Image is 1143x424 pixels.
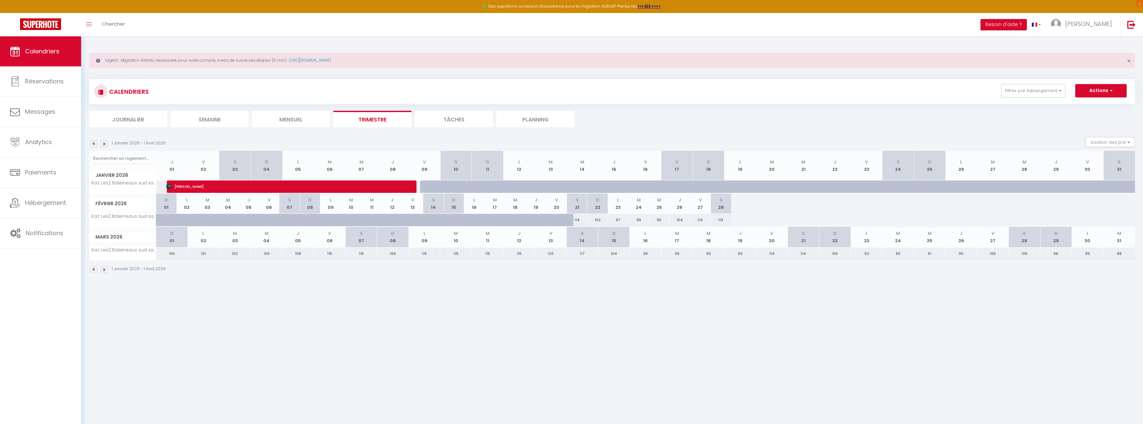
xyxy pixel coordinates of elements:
[279,193,300,214] th: 07
[455,159,458,165] abbr: S
[1103,151,1135,180] th: 31
[1072,151,1104,180] th: 30
[598,227,630,247] th: 15
[308,197,312,203] abbr: D
[756,151,788,180] th: 20
[440,151,472,180] th: 10
[661,248,693,260] div: 99
[1040,248,1072,260] div: 96
[1127,58,1131,64] button: Close
[505,193,526,214] th: 18
[1009,248,1040,260] div: 105
[630,248,661,260] div: 98
[107,84,149,99] h3: CALENDRIERS
[90,214,157,219] span: Kaz Les2 Baleineaux sud sauvage-[GEOGRAPHIC_DATA]
[1118,159,1121,165] abbr: S
[637,197,641,203] abbr: M
[464,193,485,214] th: 16
[156,227,188,247] th: 01
[288,197,291,203] abbr: S
[188,227,219,247] th: 02
[945,248,977,260] div: 90
[314,151,346,180] th: 06
[297,230,299,237] abbr: J
[628,214,649,226] div: 99
[345,151,377,180] th: 07
[1040,227,1072,247] th: 29
[710,214,731,226] div: 113
[97,13,130,36] a: Chercher
[649,214,669,226] div: 95
[20,18,61,30] img: Super Booking
[661,227,693,247] th: 17
[1103,227,1135,247] th: 31
[472,151,504,180] th: 11
[345,248,377,260] div: 116
[657,197,661,203] abbr: M
[360,230,363,237] abbr: S
[649,193,669,214] th: 25
[25,138,52,146] span: Analytics
[265,159,268,165] abbr: D
[555,197,558,203] abbr: V
[440,248,472,260] div: 115
[259,193,279,214] th: 06
[282,248,314,260] div: 108
[186,197,188,203] abbr: L
[25,168,56,176] span: Paiements
[980,19,1027,30] button: Besoin d'aide ?
[851,248,882,260] div: 92
[596,197,599,203] abbr: D
[710,193,731,214] th: 28
[1072,248,1104,260] div: 89
[834,159,836,165] abbr: J
[328,159,332,165] abbr: M
[359,159,363,165] abbr: M
[518,230,521,237] abbr: J
[546,193,567,214] th: 20
[252,111,330,127] li: Mensuel
[409,248,441,260] div: 115
[608,193,628,214] th: 23
[1055,159,1057,165] abbr: J
[637,3,661,9] strong: >>> ICI <<<<
[171,111,249,127] li: Semaine
[567,227,598,247] th: 14
[945,151,977,180] th: 26
[587,214,608,226] div: 102
[486,159,489,165] abbr: D
[706,230,710,237] abbr: M
[402,193,423,214] th: 13
[1051,19,1061,29] img: ...
[833,230,837,237] abbr: D
[1127,57,1131,65] span: ×
[851,227,882,247] th: 23
[377,248,409,260] div: 106
[613,159,615,165] abbr: J
[644,230,646,237] abbr: L
[454,230,458,237] abbr: M
[851,151,882,180] th: 23
[770,159,774,165] abbr: M
[1023,230,1026,237] abbr: S
[608,214,628,226] div: 97
[977,151,1009,180] th: 27
[391,159,394,165] abbr: J
[535,248,567,260] div: 120
[473,197,475,203] abbr: L
[444,193,464,214] th: 15
[598,151,630,180] th: 15
[112,266,166,272] p: 1 Janvier 2026 - 1 Avril 2026
[290,57,331,63] a: [URL][DOMAIN_NAME]
[1072,227,1104,247] th: 30
[503,248,535,260] div: 115
[89,232,156,242] span: Mars 2026
[423,230,425,237] abbr: L
[897,159,900,165] abbr: S
[349,197,353,203] abbr: M
[576,197,579,203] abbr: S
[89,199,156,208] span: Février 2026
[725,151,756,180] th: 19
[234,159,237,165] abbr: S
[89,53,1135,68] div: Urgent : Migration Airbnb nécessaire pour votre compte, merci de suivre ces étapes (5 min) -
